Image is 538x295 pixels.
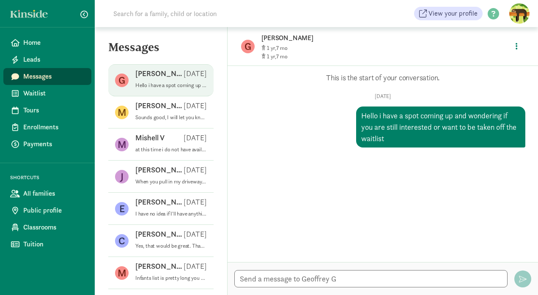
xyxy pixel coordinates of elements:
span: Classrooms [23,222,85,232]
a: Messages [3,68,91,85]
p: Mishell V [135,133,165,143]
input: Search for a family, child or location [108,5,346,22]
p: [DATE] [184,197,207,207]
span: Messages [23,71,85,82]
p: [DATE] [184,133,207,143]
p: This is the start of your conversation. [240,73,525,83]
p: Sounds good, I will let you know! Thanks! [135,114,207,121]
p: [DATE] [240,93,525,100]
p: [PERSON_NAME] [135,68,184,79]
p: Yes, that would be great. Thanks! [135,243,207,249]
a: Home [3,34,91,51]
p: [PERSON_NAME] [135,165,184,175]
span: Leads [23,55,85,65]
p: [DATE] [184,229,207,239]
p: [DATE] [184,165,207,175]
div: Hello i have a spot coming up and wondering if you are still interested or want to be taken off t... [356,107,525,147]
h5: Messages [95,41,227,61]
p: [DATE] [184,101,207,111]
span: Payments [23,139,85,149]
span: Enrollments [23,122,85,132]
figure: M [115,106,129,119]
a: Tours [3,102,91,119]
span: Tuition [23,239,85,249]
p: at this time i do not have availability. y0u can signup for the waitlist on this site thank you [135,146,207,153]
span: 1 [267,53,276,60]
p: When you pull in my driveway take the sidewalk to the left it goes to the side of the house. see ... [135,178,207,185]
p: [PERSON_NAME] [135,261,184,271]
figure: G [115,74,129,87]
span: View your profile [428,8,478,19]
figure: E [115,202,129,216]
span: 1 [267,44,276,52]
span: Public profile [23,205,85,216]
figure: J [115,170,129,183]
a: View your profile [414,7,483,20]
span: All families [23,188,85,199]
a: Payments [3,136,91,153]
p: [PERSON_NAME] [135,101,184,111]
figure: C [115,234,129,248]
p: [PERSON_NAME] B [135,229,184,239]
figure: M [115,138,129,151]
p: Hello i have a spot coming up and wondering if you are still interested or want to be taken off t... [135,82,207,89]
a: Tuition [3,236,91,253]
span: 7 [276,53,288,60]
a: Leads [3,51,91,68]
span: Home [23,38,85,48]
span: Waitlist [23,88,85,98]
span: 7 [276,44,288,52]
a: All families [3,185,91,202]
p: [DATE] [184,68,207,79]
p: Infants list is pretty long you can still get on it if you would like. I'm currently full [135,275,207,281]
a: Classrooms [3,219,91,236]
figure: M [115,266,129,280]
p: [PERSON_NAME] [261,32,509,44]
p: [PERSON_NAME] [135,197,184,207]
figure: G [241,40,255,53]
p: [DATE] [184,261,207,271]
span: Tours [23,105,85,115]
a: Enrollments [3,119,91,136]
a: Waitlist [3,85,91,102]
p: I have no idea if I'll have anything available at this time. My rates are 255 a week [135,210,207,217]
a: Public profile [3,202,91,219]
